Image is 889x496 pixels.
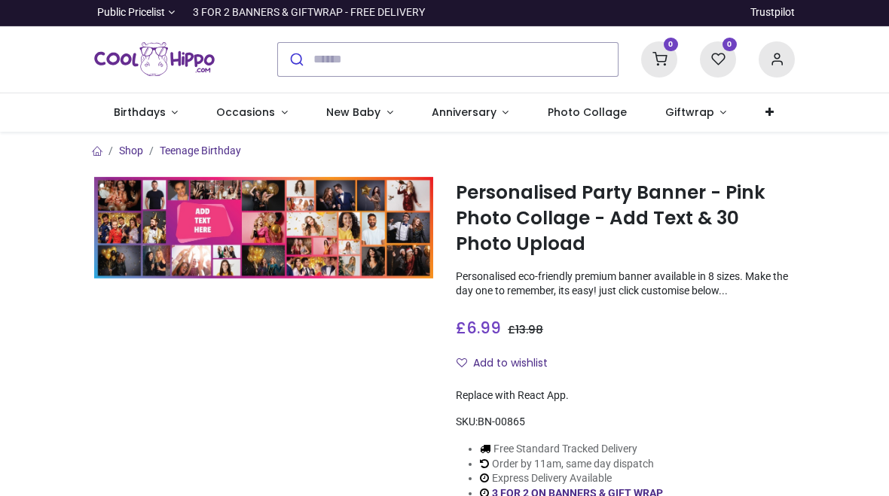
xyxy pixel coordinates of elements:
[665,105,714,120] span: Giftwrap
[456,180,795,257] h1: Personalised Party Banner - Pink Photo Collage - Add Text & 30 Photo Upload
[97,5,165,20] span: Public Pricelist
[750,5,795,20] a: Trustpilot
[515,322,543,337] span: 13.98
[114,105,166,120] span: Birthdays
[480,457,691,472] li: Order by 11am, same day dispatch
[646,93,746,132] a: Giftwrap
[641,52,677,64] a: 0
[432,105,496,120] span: Anniversary
[193,5,425,20] div: 3 FOR 2 BANNERS & GIFTWRAP - FREE DELIVERY
[664,38,678,52] sup: 0
[700,52,736,64] a: 0
[466,317,501,339] span: 6.99
[456,317,501,339] span: £
[307,93,413,132] a: New Baby
[723,38,737,52] sup: 0
[94,5,175,20] a: Public Pricelist
[456,351,561,376] button: Add to wishlistAdd to wishlist
[508,322,543,337] span: £
[478,415,525,428] span: BN-00865
[160,145,241,157] a: Teenage Birthday
[457,358,467,368] i: Add to wishlist
[412,93,528,132] a: Anniversary
[94,93,197,132] a: Birthdays
[456,388,795,403] div: Replace with React App.
[94,38,215,81] a: Logo of Cool Hippo
[548,105,627,120] span: Photo Collage
[94,177,433,278] img: Personalised Party Banner - Pink Photo Collage - Add Text & 30 Photo Upload
[94,38,215,81] img: Cool Hippo
[326,105,380,120] span: New Baby
[197,93,307,132] a: Occasions
[480,442,691,457] li: Free Standard Tracked Delivery
[480,471,691,486] li: Express Delivery Available
[456,269,795,299] p: Personalised eco-friendly premium banner available in 8 sizes. Make the day one to remember, its ...
[278,43,313,76] button: Submit
[119,145,143,157] a: Shop
[456,415,795,430] div: SKU:
[216,105,275,120] span: Occasions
